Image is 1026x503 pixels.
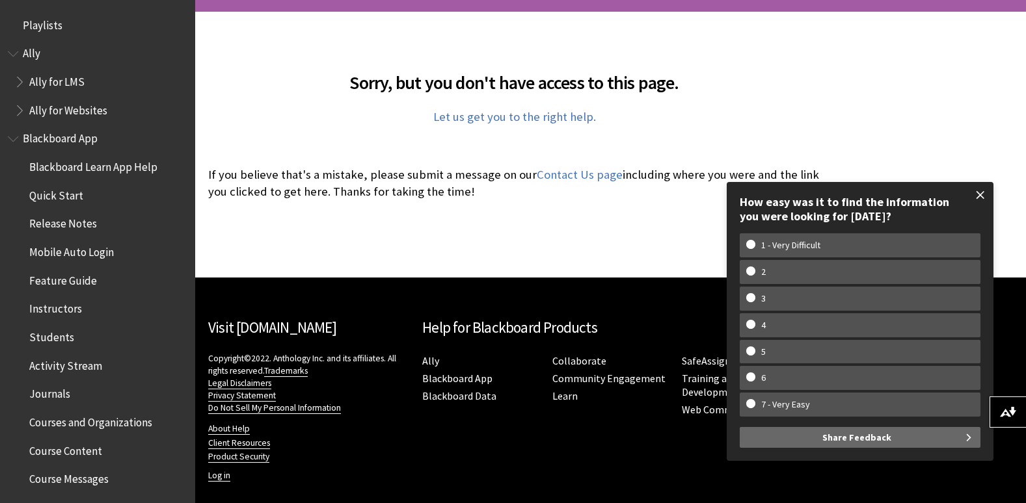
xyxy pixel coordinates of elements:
nav: Book outline for Playlists [8,14,187,36]
h2: Sorry, but you don't have access to this page. [208,53,820,96]
span: Release Notes [29,213,97,231]
span: Students [29,326,74,344]
a: Blackboard Data [422,389,496,403]
span: Courses and Organizations [29,411,152,429]
span: Ally for LMS [29,71,85,88]
span: Instructors [29,298,82,316]
span: Mobile Auto Login [29,241,114,259]
a: Blackboard App [422,372,493,385]
div: How easy was it to find the information you were looking for [DATE]? [740,195,980,223]
span: Blackboard Learn App Help [29,156,157,174]
w-span: 7 - Very Easy [746,399,825,410]
a: About Help [208,423,250,435]
a: SafeAssign [682,354,731,368]
a: Training and Development Manager [682,372,784,399]
a: Collaborate [552,354,606,368]
span: Ally for Websites [29,99,107,117]
a: Ally [422,354,439,368]
a: Web Community Manager [682,403,797,417]
span: Feature Guide [29,270,97,287]
a: Product Security [208,451,269,463]
w-span: 4 [746,320,781,331]
a: Log in [208,470,230,482]
span: Blackboard App [23,128,98,146]
a: Community Engagement [552,372,666,385]
p: Copyright©2022. Anthology Inc. and its affiliates. All rights reserved. [208,352,409,414]
span: Journals [29,383,70,401]
button: Share Feedback [740,427,980,448]
a: Learn [552,389,578,403]
w-span: 2 [746,266,781,277]
a: Trademarks [264,365,308,377]
span: Activity Stream [29,355,102,372]
span: Playlists [23,14,62,32]
span: Share Feedback [822,427,891,448]
a: Client Resources [208,437,270,449]
span: Course Messages [29,469,109,486]
w-span: 6 [746,372,781,383]
span: Ally [23,43,40,60]
a: Visit [DOMAIN_NAME] [208,318,336,337]
a: Privacy Statement [208,390,276,402]
w-span: 5 [746,346,781,357]
nav: Book outline for Anthology Ally Help [8,43,187,122]
a: Do Not Sell My Personal Information [208,402,341,414]
w-span: 1 - Very Difficult [746,240,835,251]
w-span: 3 [746,293,781,304]
a: Contact Us page [537,167,623,183]
span: Quick Start [29,185,83,202]
a: Legal Disclaimers [208,378,271,389]
span: Course Content [29,440,102,458]
h2: Help for Blackboard Products [422,316,799,339]
a: Let us get you to the right help. [433,109,596,125]
p: If you believe that's a mistake, please submit a message on our including where you were and the ... [208,166,820,200]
